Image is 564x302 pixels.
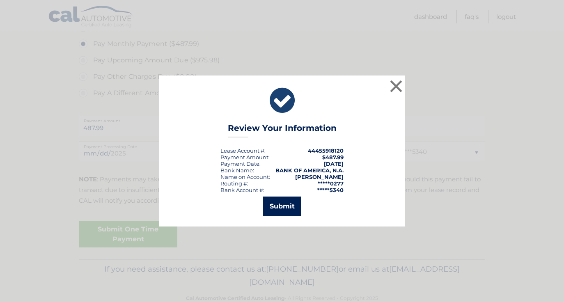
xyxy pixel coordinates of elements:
[308,147,344,154] strong: 44455918120
[263,197,301,216] button: Submit
[220,187,264,193] div: Bank Account #:
[295,174,344,180] strong: [PERSON_NAME]
[220,160,259,167] span: Payment Date
[388,78,404,94] button: ×
[220,147,266,154] div: Lease Account #:
[322,154,344,160] span: $487.99
[228,123,337,137] h3: Review Your Information
[324,160,344,167] span: [DATE]
[220,180,248,187] div: Routing #:
[275,167,344,174] strong: BANK OF AMERICA, N.A.
[220,167,254,174] div: Bank Name:
[220,174,270,180] div: Name on Account:
[220,160,261,167] div: :
[220,154,270,160] div: Payment Amount:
